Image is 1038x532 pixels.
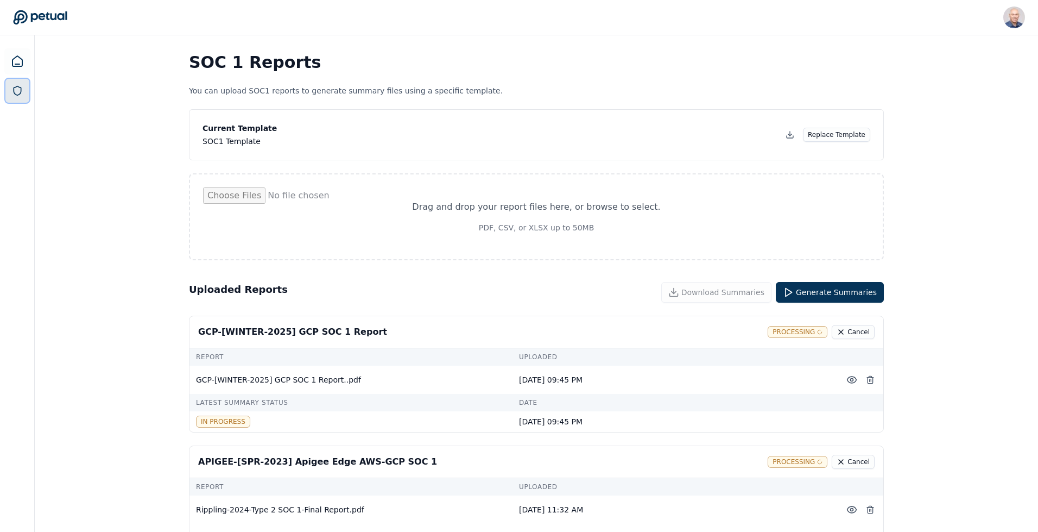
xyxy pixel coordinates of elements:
[202,136,277,147] div: SOC1 Template
[832,455,875,469] button: Cancel
[1003,7,1025,28] img: Harel K
[512,366,836,394] td: [DATE] 09:45 PM
[5,79,29,103] a: SOC
[842,370,862,390] button: Preview File (hover for quick preview, click for full view)
[189,85,884,96] p: You can upload SOC1 reports to generate summary files using a specific template.
[842,500,862,520] button: Preview File (hover for quick preview, click for full view)
[196,416,250,428] div: In progress
[198,326,387,339] div: GCP-[WINTER-2025] GCP SOC 1 Report
[661,282,771,303] button: Download Summaries
[189,282,288,303] h2: Uploaded Reports
[4,48,30,74] a: Dashboard
[189,496,512,524] td: Rippling-2024-Type 2 SOC 1-Final Report.pdf
[776,282,884,303] button: Generate Summaries
[189,478,512,496] td: Report
[198,455,437,468] div: APIGEE-[SPR-2023] Apigee Edge AWS-GCP SOC 1
[512,496,836,524] td: [DATE] 11:32 AM
[189,348,512,366] td: Report
[512,394,836,411] td: Date
[189,394,512,411] td: Latest Summary Status
[832,325,875,339] button: Cancel
[202,123,277,134] p: Current Template
[512,411,836,432] td: [DATE] 09:45 PM
[862,500,879,520] button: Delete report
[189,366,512,394] td: GCP-[WINTER-2025] GCP SOC 1 Report..pdf
[189,53,884,72] h1: SOC 1 Reports
[512,348,836,366] td: Uploaded
[862,370,879,390] button: Delete report
[13,10,67,25] a: Go to Dashboard
[768,326,827,338] div: Processing
[512,478,836,496] td: Uploaded
[803,128,870,142] button: Replace Template
[781,126,799,143] button: Download Template
[768,456,827,468] div: Processing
